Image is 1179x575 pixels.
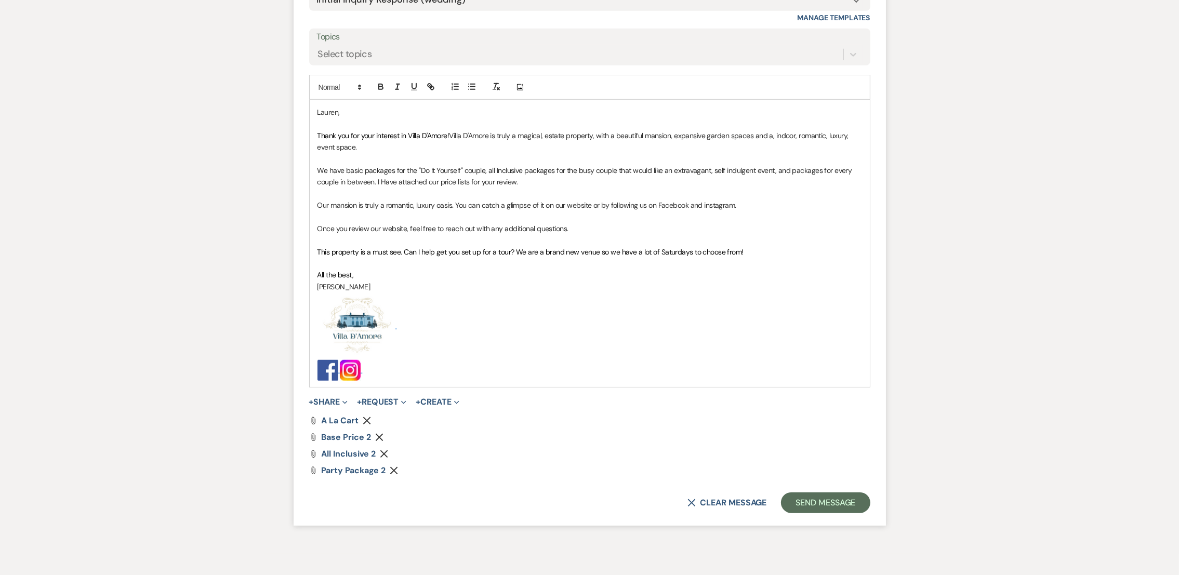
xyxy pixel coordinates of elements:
button: Request [357,398,406,406]
a: Manage Templates [798,13,870,22]
span: party package 2 [322,465,386,476]
button: Share [309,398,348,406]
span: Our mansion is truly a romantic, luxury oasis. You can catch a glimpse of it on our website or by... [317,200,736,210]
a: party package 2 [322,466,386,475]
button: Create [416,398,459,406]
a: All Inclusive 2 [322,450,376,458]
span: All the best, [317,270,354,279]
span: All Inclusive 2 [322,448,376,459]
span: This property is a must see. Can I help get you set up for a tour? We are a brand new venue so we... [317,247,744,257]
span: We have basic packages for the "Do It Yourself" couple, all Inclusive packages for the busy coupl... [317,166,854,186]
img: Facebook_logo_(square).png [317,360,338,381]
span: + [416,398,420,406]
button: Send Message [781,492,870,513]
span: Villa D'Amore is truly a magical, estate property, with a beautiful mansion, expansive garden spa... [317,131,851,152]
p: Lauren, [317,106,862,118]
span: a la cart [322,415,359,426]
span: Thank you for your interest in Villa D'Amore! [317,131,449,140]
img: Screenshot 2025-01-23 at 12.29.24 PM.png [317,292,395,360]
div: Select topics [318,47,372,61]
a: a la cart [322,417,359,425]
span: base price 2 [322,432,371,443]
p: [PERSON_NAME] [317,281,862,292]
a: base price 2 [322,433,371,442]
img: images.jpg [340,360,361,381]
span: Once you review our website, feel free to reach out with any additional questions. [317,224,568,233]
button: Clear message [687,499,766,507]
label: Topics [317,30,863,45]
span: + [309,398,314,406]
span: + [357,398,362,406]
